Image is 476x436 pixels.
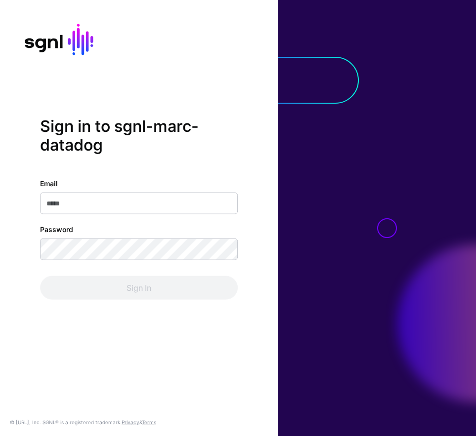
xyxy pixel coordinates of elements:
[40,178,58,189] label: Email
[142,419,156,425] a: Terms
[40,224,73,235] label: Password
[122,419,139,425] a: Privacy
[40,117,238,155] h2: Sign in to sgnl-marc-datadog
[10,418,156,426] div: © [URL], Inc. SGNL® is a registered trademark. &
